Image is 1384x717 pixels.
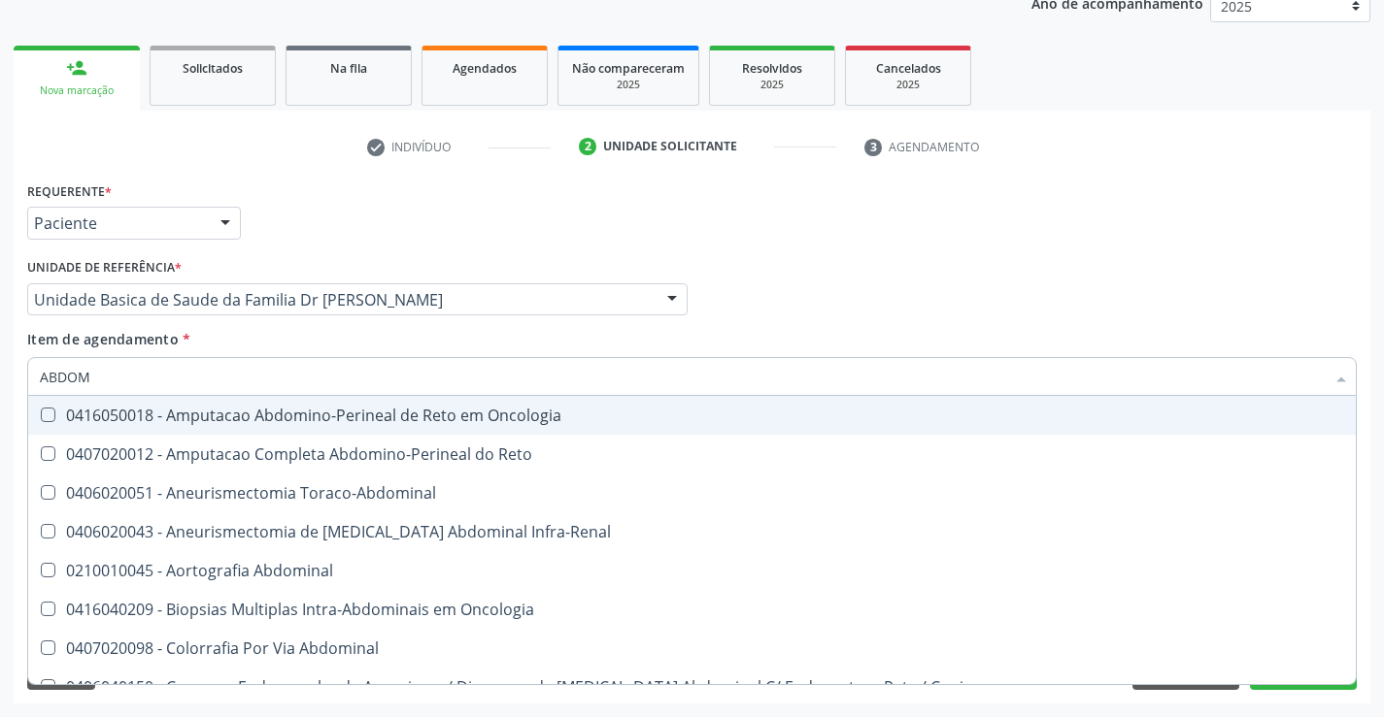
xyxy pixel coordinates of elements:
span: Na fila [330,60,367,77]
div: 2 [579,138,596,155]
span: Item de agendamento [27,330,179,348]
div: 0407020098 - Colorrafia Por Via Abdominal [40,640,1344,656]
div: 2025 [860,78,957,92]
div: Unidade solicitante [603,138,737,155]
div: 2025 [724,78,821,92]
div: person_add [66,57,87,79]
div: 0407020012 - Amputacao Completa Abdomino-Perineal do Reto [40,446,1344,462]
div: 0210010045 - Aortografia Abdominal [40,563,1344,578]
span: Cancelados [876,60,941,77]
input: Buscar por procedimentos [40,357,1325,396]
div: Nova marcação [27,83,126,98]
span: Paciente [34,213,201,233]
span: Resolvidos [742,60,802,77]
span: Agendados [453,60,517,77]
label: Unidade de referência [27,253,182,283]
div: 0416040209 - Biopsias Multiplas Intra-Abdominais em Oncologia [40,602,1344,617]
div: 2025 [572,78,685,92]
label: Requerente [27,177,112,207]
div: 0406020051 - Aneurismectomia Toraco-Abdominal [40,485,1344,501]
span: Solicitados [183,60,243,77]
div: 0406020043 - Aneurismectomia de [MEDICAL_DATA] Abdominal Infra-Renal [40,524,1344,539]
div: 0416050018 - Amputacao Abdomino-Perineal de Reto em Oncologia [40,407,1344,423]
span: Unidade Basica de Saude da Familia Dr [PERSON_NAME] [34,290,648,310]
div: 0406040150 - Correcao Endovascular de Aneurisma / Disseccao da [MEDICAL_DATA] Abdominal C/ Endopr... [40,679,1344,695]
span: Não compareceram [572,60,685,77]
